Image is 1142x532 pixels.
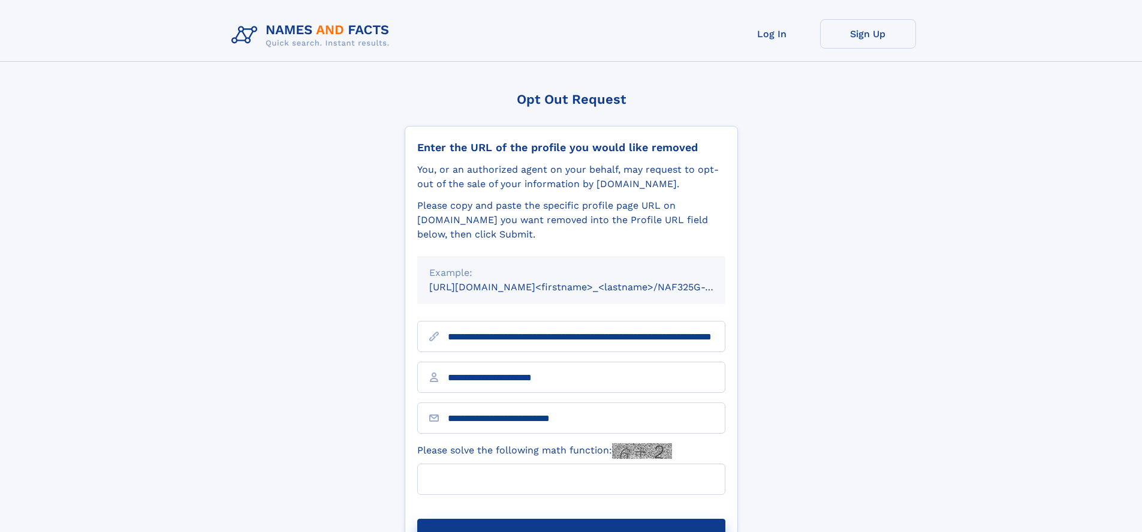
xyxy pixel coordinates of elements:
div: You, or an authorized agent on your behalf, may request to opt-out of the sale of your informatio... [417,163,725,191]
small: [URL][DOMAIN_NAME]<firstname>_<lastname>/NAF325G-xxxxxxxx [429,281,748,293]
div: Enter the URL of the profile you would like removed [417,141,725,154]
div: Opt Out Request [405,92,738,107]
label: Please solve the following math function: [417,443,672,459]
div: Example: [429,266,713,280]
a: Sign Up [820,19,916,49]
img: Logo Names and Facts [227,19,399,52]
a: Log In [724,19,820,49]
div: Please copy and paste the specific profile page URL on [DOMAIN_NAME] you want removed into the Pr... [417,199,725,242]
